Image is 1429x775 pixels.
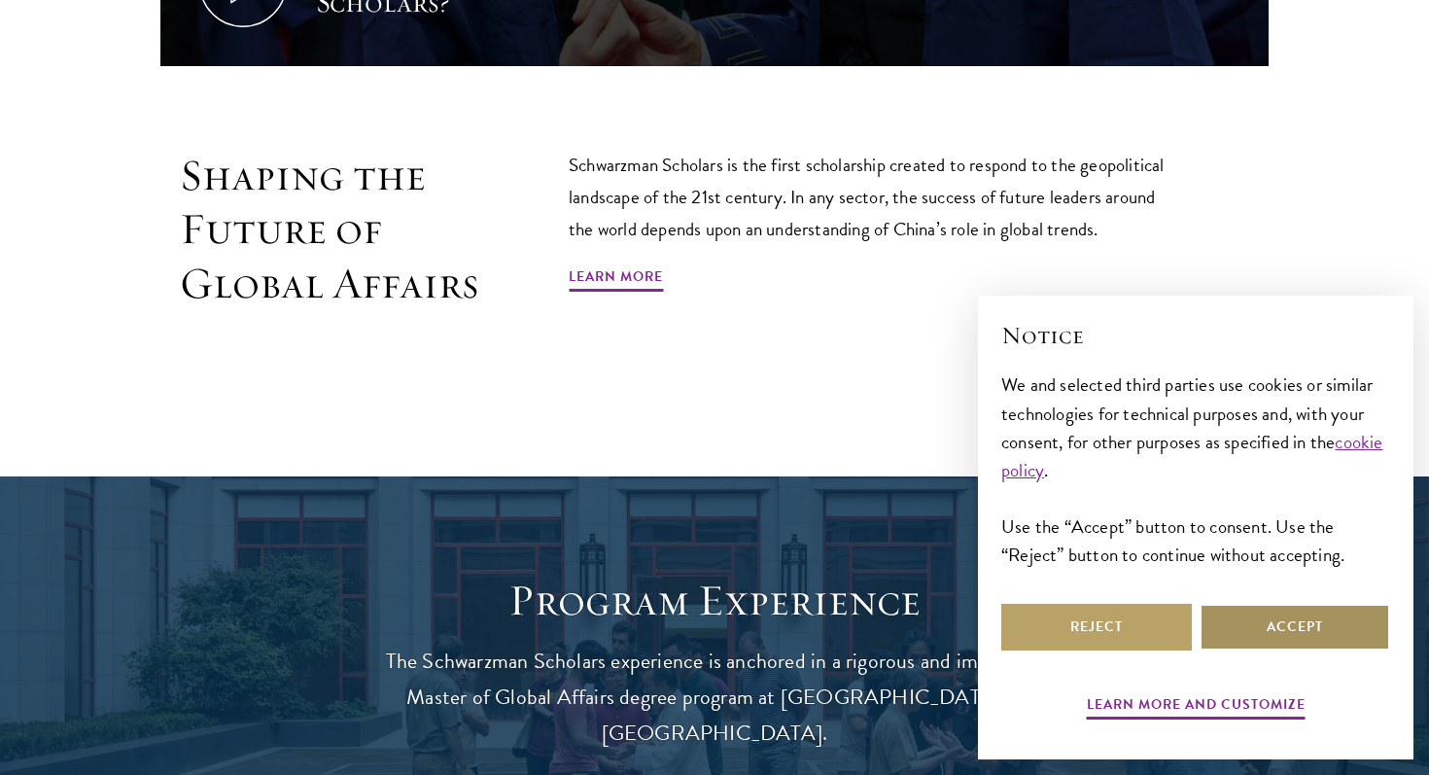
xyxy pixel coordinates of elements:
[1001,370,1390,568] div: We and selected third parties use cookies or similar technologies for technical purposes and, wit...
[1200,604,1390,651] button: Accept
[365,644,1064,752] p: The Schwarzman Scholars experience is anchored in a rigorous and immersive Master of Global Affai...
[569,264,663,295] a: Learn More
[1001,604,1192,651] button: Reject
[1087,692,1306,722] button: Learn more and customize
[569,149,1181,245] p: Schwarzman Scholars is the first scholarship created to respond to the geopolitical landscape of ...
[180,149,481,311] h2: Shaping the Future of Global Affairs
[1001,428,1383,484] a: cookie policy
[365,574,1064,628] h1: Program Experience
[1001,319,1390,352] h2: Notice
